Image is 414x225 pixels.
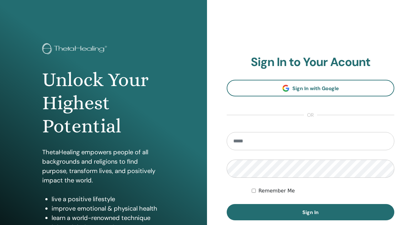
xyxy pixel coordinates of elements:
label: Remember Me [258,187,295,195]
div: Keep me authenticated indefinitely or until I manually logout [252,187,394,195]
li: live a positive lifestyle [52,194,164,204]
h1: Unlock Your Highest Potential [42,68,164,138]
a: Sign In with Google [227,80,394,96]
span: or [304,111,317,119]
span: Sign In [302,209,319,216]
h2: Sign In to Your Acount [227,55,394,69]
li: improve emotional & physical health [52,204,164,213]
button: Sign In [227,204,394,220]
span: Sign In with Google [292,85,339,92]
li: learn a world-renowned technique [52,213,164,222]
p: ThetaHealing empowers people of all backgrounds and religions to find purpose, transform lives, a... [42,147,164,185]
